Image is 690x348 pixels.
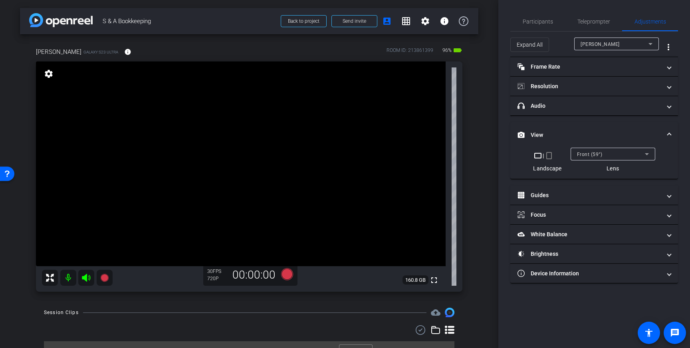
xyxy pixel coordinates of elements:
[517,63,661,71] mat-panel-title: Frame Rate
[510,244,678,263] mat-expansion-panel-header: Brightness
[402,275,428,285] span: 160.8 GB
[510,122,678,148] mat-expansion-panel-header: View
[281,15,327,27] button: Back to project
[103,13,276,29] span: S & A Bookkeeping
[431,308,440,317] span: Destinations for your clips
[124,48,131,55] mat-icon: info
[401,16,411,26] mat-icon: grid_on
[29,13,93,27] img: app-logo
[510,148,678,179] div: View
[659,38,678,57] button: More Options for Adjustments Panel
[581,42,620,47] span: [PERSON_NAME]
[331,15,377,27] button: Send invite
[510,96,678,115] mat-expansion-panel-header: Audio
[634,19,666,24] span: Adjustments
[207,268,227,275] div: 30
[36,47,81,56] span: [PERSON_NAME]
[510,264,678,283] mat-expansion-panel-header: Device Information
[213,269,221,274] span: FPS
[517,131,661,139] mat-panel-title: View
[445,308,454,317] img: Session clips
[517,191,661,200] mat-panel-title: Guides
[517,37,543,52] span: Expand All
[510,38,549,52] button: Expand All
[577,19,610,24] span: Teleprompter
[577,152,603,157] span: Front (59°)
[453,45,462,55] mat-icon: battery_std
[227,268,281,282] div: 00:00:00
[517,211,661,219] mat-panel-title: Focus
[510,205,678,224] mat-expansion-panel-header: Focus
[44,308,79,316] div: Session Clips
[440,16,449,26] mat-icon: info
[43,69,54,79] mat-icon: settings
[288,18,319,24] span: Back to project
[517,230,661,239] mat-panel-title: White Balance
[387,47,433,58] div: ROOM ID: 213861399
[382,16,392,26] mat-icon: account_box
[517,269,661,278] mat-panel-title: Device Information
[510,57,678,76] mat-expansion-panel-header: Frame Rate
[533,164,561,172] div: Landscape
[510,186,678,205] mat-expansion-panel-header: Guides
[644,328,654,338] mat-icon: accessibility
[523,19,553,24] span: Participants
[431,308,440,317] mat-icon: cloud_upload
[517,102,661,110] mat-panel-title: Audio
[664,42,673,52] mat-icon: more_vert
[83,49,118,55] span: Galaxy S23 Ultra
[517,82,661,91] mat-panel-title: Resolution
[207,275,227,282] div: 720P
[544,151,554,160] mat-icon: crop_portrait
[533,151,543,160] mat-icon: crop_landscape
[670,328,680,338] mat-icon: message
[533,151,561,160] div: |
[343,18,366,24] span: Send invite
[510,77,678,96] mat-expansion-panel-header: Resolution
[510,225,678,244] mat-expansion-panel-header: White Balance
[429,275,439,285] mat-icon: fullscreen
[441,44,453,57] span: 96%
[517,250,661,258] mat-panel-title: Brightness
[420,16,430,26] mat-icon: settings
